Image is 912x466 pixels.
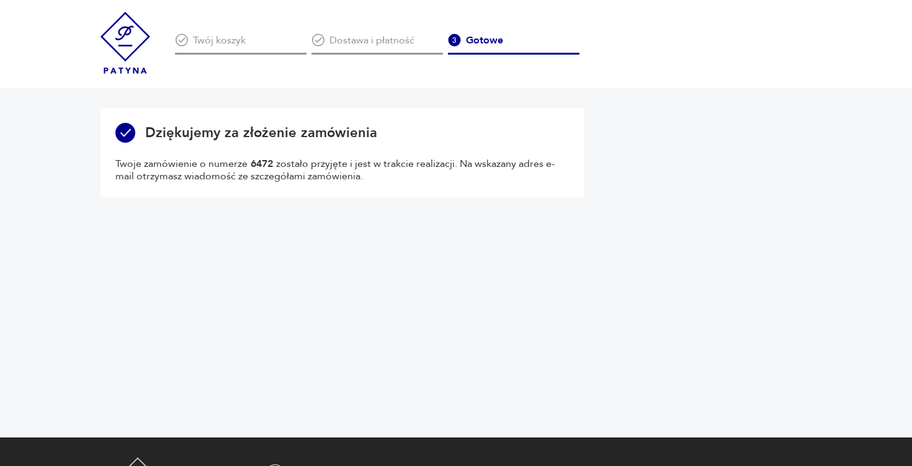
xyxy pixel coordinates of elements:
p: Twoje zamówienie o numerze zostało przyjęte i jest w trakcie realizacji. Na wskazany adres e-mail... [115,158,570,182]
div: Dostawa i płatność [311,34,443,55]
h3: Dziękujemy za złożenie zamówienia [145,123,377,142]
img: Patyna - sklep z meblami i dekoracjami vintage [101,12,150,74]
img: Ikona powodzenia [115,123,135,143]
img: Ikona [175,34,188,47]
span: 6472 [248,157,276,171]
div: Twój koszyk [175,34,306,55]
div: Gotowe [448,34,579,55]
img: Ikona [448,34,461,47]
img: Ikona [311,34,324,47]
